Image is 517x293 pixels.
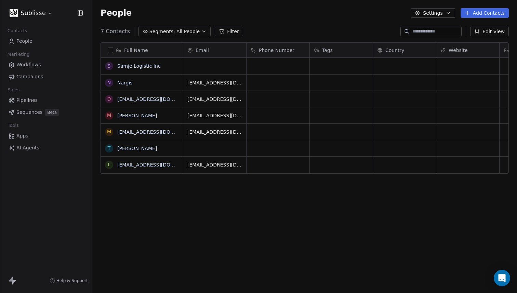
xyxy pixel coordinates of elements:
[187,112,242,119] span: [EMAIL_ADDRESS][DOMAIN_NAME]
[107,79,111,86] div: N
[310,43,373,57] div: Tags
[470,27,509,36] button: Edit View
[108,63,111,70] div: S
[187,129,242,135] span: [EMAIL_ADDRESS][DOMAIN_NAME]
[16,38,32,45] span: People
[247,43,309,57] div: Phone Number
[117,113,157,118] a: [PERSON_NAME]
[183,43,246,57] div: Email
[176,28,200,35] span: All People
[117,63,160,69] a: Samje Logistic Inc
[196,47,209,54] span: Email
[16,97,38,104] span: Pipelines
[322,47,333,54] span: Tags
[4,49,32,59] span: Marketing
[5,142,87,154] a: AI Agents
[16,109,42,116] span: Sequences
[5,130,87,142] a: Apps
[45,109,59,116] span: Beta
[5,107,87,118] a: SequencesBeta
[8,7,54,19] button: Sublisse
[117,129,201,135] a: [EMAIL_ADDRESS][DOMAIN_NAME]
[5,36,87,47] a: People
[56,278,88,283] span: Help & Support
[215,27,243,36] button: Filter
[16,61,41,68] span: Workflows
[187,79,242,86] span: [EMAIL_ADDRESS][DOMAIN_NAME]
[494,270,510,286] div: Open Intercom Messenger
[107,128,111,135] div: m
[5,95,87,106] a: Pipelines
[461,8,509,18] button: Add Contacts
[117,162,201,168] a: [EMAIL_ADDRESS][DOMAIN_NAME]
[101,58,183,284] div: grid
[108,145,111,152] div: T
[187,161,242,168] span: [EMAIL_ADDRESS][DOMAIN_NAME]
[117,96,201,102] a: [EMAIL_ADDRESS][DOMAIN_NAME]
[101,27,130,36] span: 7 Contacts
[16,144,39,151] span: AI Agents
[5,59,87,70] a: Workflows
[107,95,111,103] div: d
[259,47,294,54] span: Phone Number
[16,73,43,80] span: Campaigns
[385,47,405,54] span: Country
[5,71,87,82] a: Campaigns
[10,9,18,17] img: sublisse%20mark.jpg
[107,112,111,119] div: M
[16,132,28,139] span: Apps
[21,9,46,17] span: Sublisse
[149,28,175,35] span: Segments:
[50,278,88,283] a: Help & Support
[5,85,23,95] span: Sales
[411,8,455,18] button: Settings
[4,26,30,36] span: Contacts
[124,47,148,54] span: Full Name
[101,43,183,57] div: Full Name
[117,146,157,151] a: [PERSON_NAME]
[436,43,499,57] div: Website
[5,120,22,131] span: Tools
[108,161,110,168] div: l
[101,8,132,18] span: People
[449,47,468,54] span: Website
[373,43,436,57] div: Country
[117,80,133,85] a: Nargis
[187,96,242,103] span: [EMAIL_ADDRESS][DOMAIN_NAME]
